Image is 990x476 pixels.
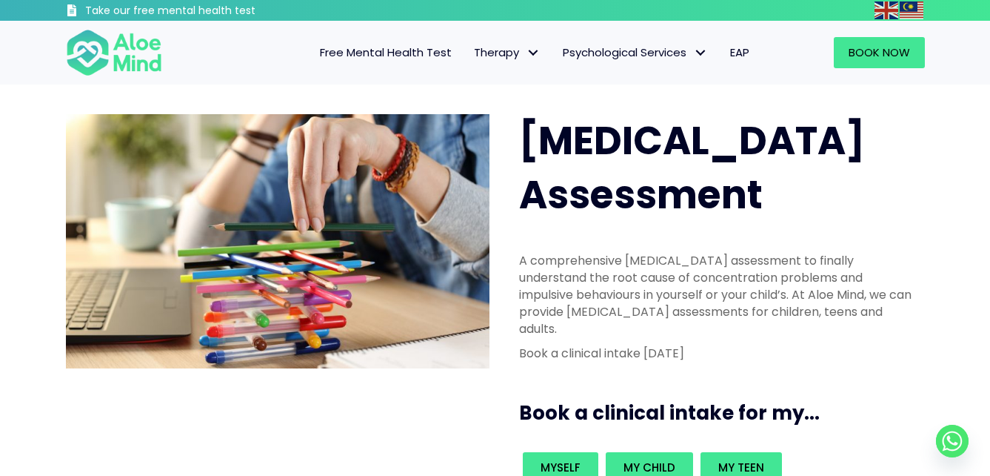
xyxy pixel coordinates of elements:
[834,37,925,68] a: Book Now
[320,44,452,60] span: Free Mental Health Test
[66,28,162,77] img: Aloe mind Logo
[463,37,552,68] a: TherapyTherapy: submenu
[623,460,675,475] span: My child
[66,4,335,21] a: Take our free mental health test
[541,460,581,475] span: Myself
[519,400,931,426] h3: Book a clinical intake for my...
[690,42,712,64] span: Psychological Services: submenu
[519,113,865,222] span: [MEDICAL_DATA] Assessment
[874,1,900,19] a: English
[519,252,916,338] p: A comprehensive [MEDICAL_DATA] assessment to finally understand the root cause of concentration p...
[85,4,335,19] h3: Take our free mental health test
[519,345,916,362] p: Book a clinical intake [DATE]
[849,44,910,60] span: Book Now
[936,425,969,457] a: Whatsapp
[66,114,489,368] img: ADHD photo
[874,1,898,19] img: en
[474,44,541,60] span: Therapy
[309,37,463,68] a: Free Mental Health Test
[730,44,749,60] span: EAP
[552,37,719,68] a: Psychological ServicesPsychological Services: submenu
[563,44,708,60] span: Psychological Services
[718,460,764,475] span: My teen
[900,1,923,19] img: ms
[523,42,544,64] span: Therapy: submenu
[181,37,760,68] nav: Menu
[900,1,925,19] a: Malay
[719,37,760,68] a: EAP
